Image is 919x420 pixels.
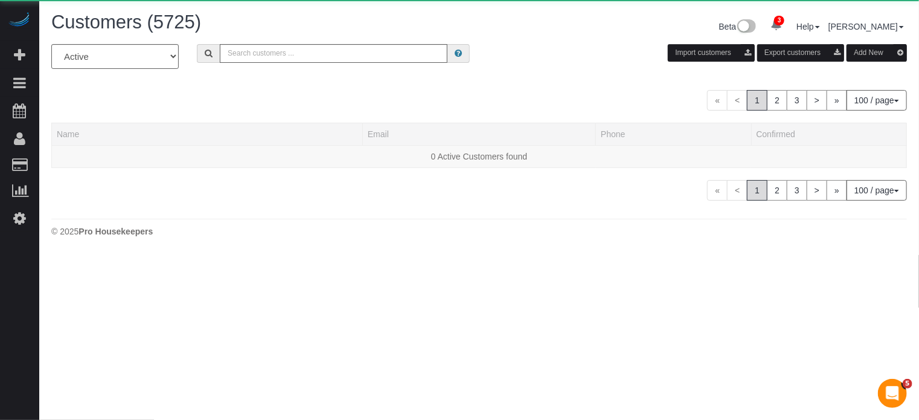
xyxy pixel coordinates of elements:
nav: Pagination navigation [707,180,907,201]
iframe: Intercom live chat [878,379,907,408]
a: 3 [787,90,807,111]
a: 2 [767,180,787,201]
a: 2 [767,90,787,111]
button: Add New [847,44,907,62]
nav: Pagination navigation [707,90,907,111]
button: Export customers [757,44,844,62]
button: 100 / page [847,90,907,111]
th: Phone [596,123,751,145]
a: > [807,90,827,111]
span: 5 [903,379,912,389]
a: Help [796,22,820,31]
button: 100 / page [847,180,907,201]
a: 3 [787,180,807,201]
a: 3 [764,12,788,39]
span: < [727,90,748,111]
img: Automaid Logo [7,12,31,29]
button: Import customers [668,44,755,62]
img: New interface [736,19,756,35]
td: 0 Active Customers found [52,145,907,167]
strong: Pro Housekeepers [78,227,153,236]
a: » [827,180,847,201]
th: Name [52,123,363,145]
th: Email [362,123,595,145]
span: « [707,180,728,201]
input: Search customers ... [220,44,447,63]
span: 3 [774,16,784,25]
span: < [727,180,748,201]
span: 1 [747,180,767,201]
span: « [707,90,728,111]
a: > [807,180,827,201]
a: » [827,90,847,111]
a: Beta [719,22,757,31]
span: Customers (5725) [51,11,201,33]
div: © 2025 [51,225,907,237]
span: 1 [747,90,767,111]
th: Confirmed [751,123,906,145]
a: [PERSON_NAME] [828,22,904,31]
